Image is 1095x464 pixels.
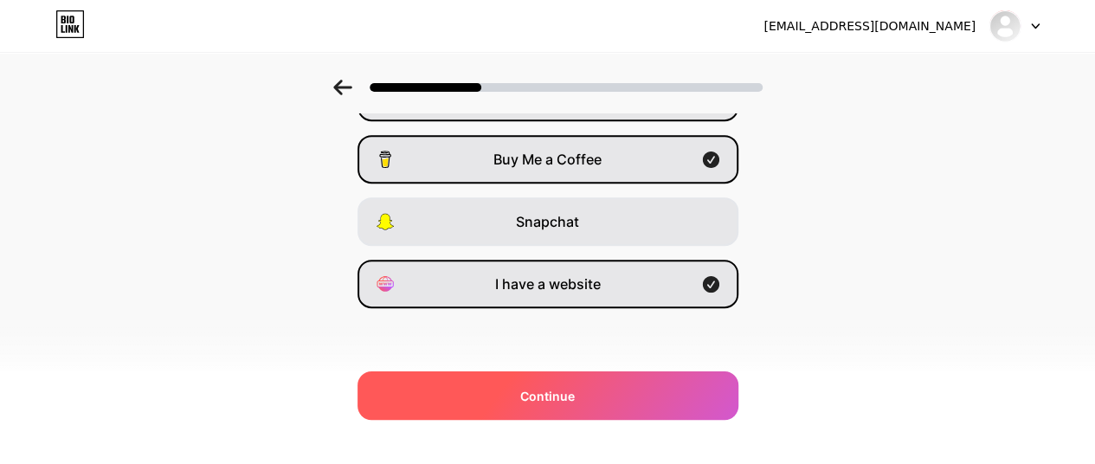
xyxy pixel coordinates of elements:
[516,211,579,232] span: Snapchat
[763,17,976,35] div: [EMAIL_ADDRESS][DOMAIN_NAME]
[520,387,575,405] span: Continue
[493,149,602,170] span: Buy Me a Coffee
[495,274,601,294] span: I have a website
[989,10,1021,42] img: gateprc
